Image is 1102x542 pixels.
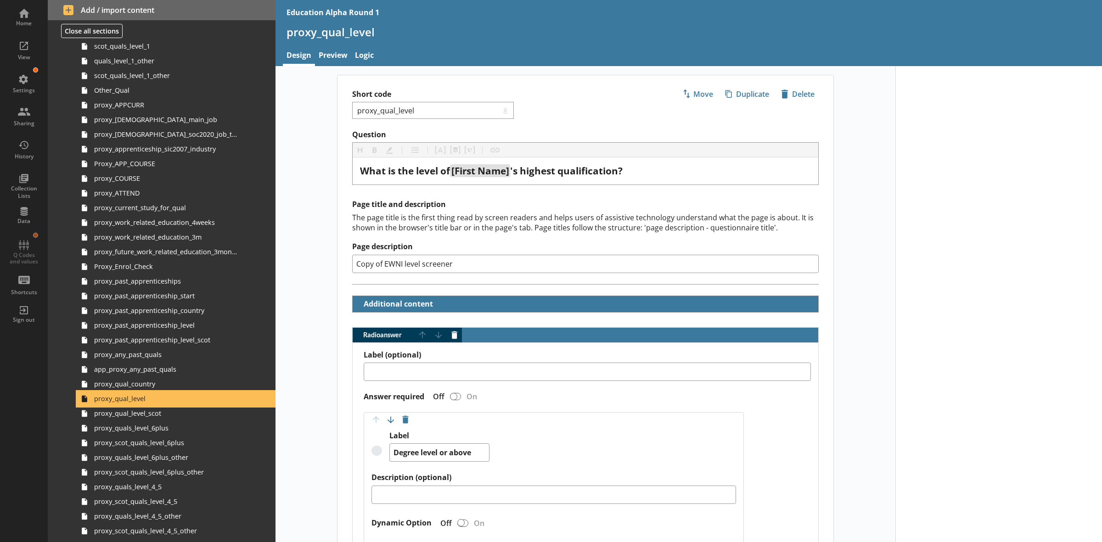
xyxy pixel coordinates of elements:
[352,242,819,251] label: Page description
[77,450,275,465] a: proxy_quals_level_6plus_other
[94,497,238,506] span: proxy_scot_quals_level_4_5
[94,262,238,271] span: Proxy_Enrol_Check
[94,453,238,462] span: proxy_quals_level_6plus_other
[77,54,275,68] a: quals_level_1_other
[94,512,238,520] span: proxy_quals_level_4_5_other
[77,421,275,436] a: proxy_quals_level_6plus
[426,391,448,402] div: Off
[8,153,40,160] div: History
[77,289,275,303] a: proxy_past_apprenticeship_start
[8,20,40,27] div: Home
[470,518,492,528] div: On
[61,24,123,38] button: Close all sections
[94,394,238,403] span: proxy_qual_level
[77,524,275,538] a: proxy_scot_quals_level_4_5_other
[287,25,1091,39] h1: proxy_qual_level
[77,171,275,186] a: proxy_COURSE
[94,277,238,285] span: proxy_past_apprenticeships
[352,130,819,140] label: Question
[77,201,275,215] a: proxy_current_study_for_qual
[287,7,379,17] div: Education Alpha Round 1
[501,106,510,115] span: 8
[8,185,40,199] div: Collection Lists
[94,203,238,212] span: proxy_current_study_for_qual
[360,165,811,177] div: Question
[678,86,717,102] button: Move
[451,164,509,177] span: [First Name]
[352,200,819,209] h2: Page title and description
[94,365,238,374] span: app_proxy_any_past_quals
[8,316,40,324] div: Sign out
[77,509,275,524] a: proxy_quals_level_4_5_other
[77,465,275,480] a: proxy_scot_quals_level_6plus_other
[94,306,238,315] span: proxy_past_apprenticeship_country
[77,259,275,274] a: Proxy_Enrol_Check
[77,347,275,362] a: proxy_any_past_quals
[77,39,275,54] a: scot_quals_level_1
[447,328,462,342] button: Delete answer
[94,321,238,330] span: proxy_past_apprenticeship_level
[8,218,40,225] div: Data
[77,68,275,83] a: scot_quals_level_1_other
[94,159,238,168] span: Proxy_APP_COURSE
[77,480,275,494] a: proxy_quals_level_4_5
[94,291,238,300] span: proxy_past_apprenticeship_start
[94,130,238,139] span: proxy_[DEMOGRAPHIC_DATA]_soc2020_job_title
[94,335,238,344] span: proxy_past_apprenticeship_level_scot
[77,156,275,171] a: Proxy_APP_COURSE
[371,518,432,528] label: Dynamic Option
[77,186,275,201] a: proxy_ATTEND
[433,518,455,528] div: Off
[63,5,260,15] span: Add / import content
[721,87,773,101] span: Duplicate
[389,431,489,441] label: Label
[77,274,275,289] a: proxy_past_apprenticeships
[315,46,351,66] a: Preview
[94,468,238,476] span: proxy_scot_quals_level_6plus_other
[364,392,424,402] label: Answer required
[77,406,275,421] a: proxy_qual_level_scot
[371,473,736,482] label: Description (optional)
[94,174,238,183] span: proxy_COURSE
[283,46,315,66] a: Design
[77,215,275,230] a: proxy_work_related_education_4weeks
[77,494,275,509] a: proxy_scot_quals_level_4_5
[77,127,275,142] a: proxy_[DEMOGRAPHIC_DATA]_soc2020_job_title
[94,424,238,432] span: proxy_quals_level_6plus
[94,101,238,109] span: proxy_APPCURR
[94,71,238,80] span: scot_quals_level_1_other
[77,230,275,245] a: proxy_work_related_education_3m
[398,413,413,427] button: Delete option
[510,164,623,177] span: 's highest qualification?
[94,145,238,153] span: proxy_apprenticeship_sic2007_industry
[389,443,489,462] textarea: Degree level or above
[351,46,377,66] a: Logic
[8,120,40,127] div: Sharing
[353,332,415,338] span: Radio answer
[94,86,238,95] span: Other_Qual
[94,247,238,256] span: proxy_future_work_related_education_3months
[94,482,238,491] span: proxy_quals_level_4_5
[77,377,275,391] a: proxy_qual_country
[77,436,275,450] a: proxy_scot_quals_level_6plus
[364,350,811,360] label: Label (optional)
[463,391,484,402] div: On
[77,142,275,156] a: proxy_apprenticeship_sic2007_industry
[352,212,819,233] div: The page title is the first thing read by screen readers and helps users of assistive technology ...
[77,112,275,127] a: proxy_[DEMOGRAPHIC_DATA]_main_job
[383,413,398,427] button: Move option down
[94,526,238,535] span: proxy_scot_quals_level_4_5_other
[94,115,238,124] span: proxy_[DEMOGRAPHIC_DATA]_main_job
[356,296,435,312] button: Additional content
[8,87,40,94] div: Settings
[77,333,275,347] a: proxy_past_apprenticeship_level_scot
[77,391,275,406] a: proxy_qual_level
[777,86,819,102] button: Delete
[360,164,450,177] span: What is the level of
[94,438,238,447] span: proxy_scot_quals_level_6plus
[94,233,238,241] span: proxy_work_related_education_3m
[8,54,40,61] div: View
[777,87,818,101] span: Delete
[77,98,275,112] a: proxy_APPCURR
[77,245,275,259] a: proxy_future_work_related_education_3months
